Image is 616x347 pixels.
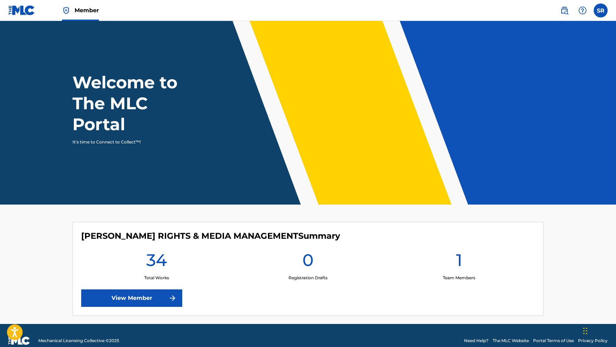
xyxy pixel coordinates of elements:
p: Team Members [443,275,475,281]
h1: Welcome to The MLC Portal [72,72,203,135]
div: Help [576,3,590,17]
a: Need Help? [464,338,488,344]
a: Portal Terms of Use [533,338,574,344]
div: Drag [583,320,587,341]
img: logo [8,337,30,345]
div: User Menu [594,3,608,17]
a: View Member [81,289,182,307]
h4: FAIRCHILD RIGHTS & MEDIA MANAGEMENT [81,231,340,241]
a: The MLC Website [493,338,529,344]
img: MLC Logo [8,5,35,15]
h1: 0 [302,250,314,275]
img: help [578,6,587,15]
a: Public Search [557,3,571,17]
a: Privacy Policy [578,338,608,344]
p: It's time to Connect to Collect™! [72,139,193,145]
span: Member [75,6,99,14]
span: Mechanical Licensing Collective © 2025 [38,338,119,344]
h1: 34 [146,250,167,275]
img: search [560,6,569,15]
h1: 1 [456,250,462,275]
p: Registration Drafts [288,275,328,281]
p: Total Works [144,275,169,281]
iframe: Chat Widget [581,313,616,347]
img: Top Rightsholder [62,6,70,15]
img: f7272a7cc735f4ea7f67.svg [168,294,177,302]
